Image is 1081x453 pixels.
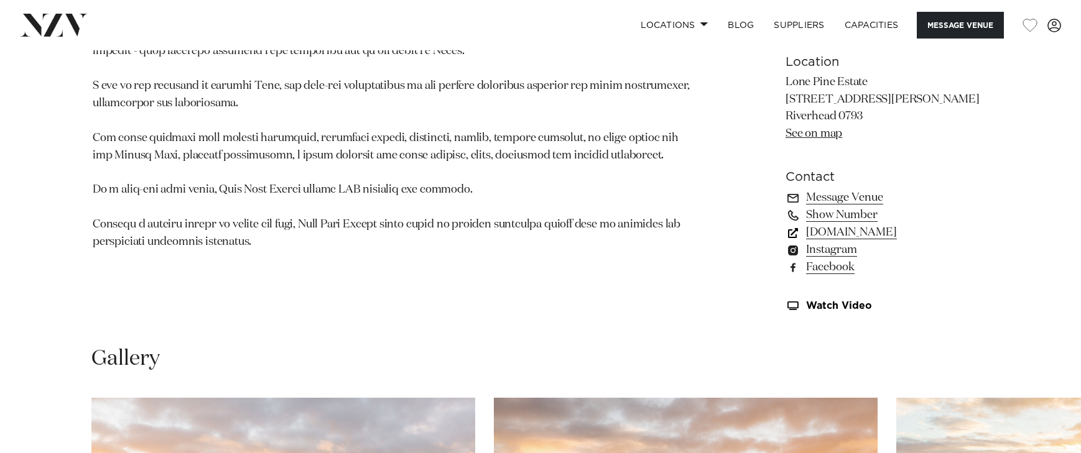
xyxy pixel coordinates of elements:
img: nzv-logo.png [20,14,88,36]
a: See on map [786,128,842,139]
a: Message Venue [786,189,988,206]
a: BLOG [718,12,764,39]
p: Lone Pine Estate [STREET_ADDRESS][PERSON_NAME] Riverhead 0793 [786,74,988,144]
h6: Location [786,53,988,71]
a: Watch Video [786,301,988,311]
a: Locations [631,12,718,39]
a: Facebook [786,259,988,276]
h6: Contact [786,168,988,186]
a: Show Number [786,206,988,224]
h2: Gallery [91,345,160,373]
a: [DOMAIN_NAME] [786,224,988,241]
a: Capacities [835,12,909,39]
a: SUPPLIERS [764,12,834,39]
a: Instagram [786,241,988,259]
button: Message Venue [917,12,1004,39]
